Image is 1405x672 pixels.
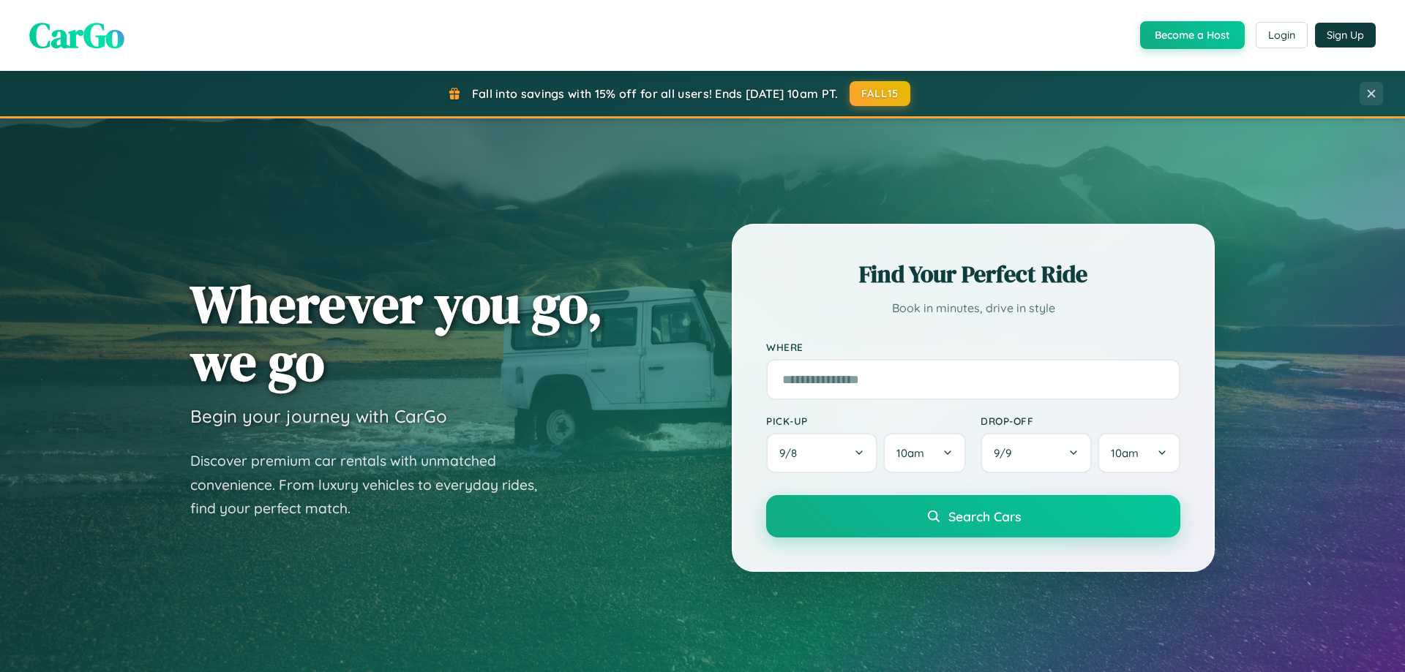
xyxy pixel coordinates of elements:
[29,11,124,59] span: CarGo
[1098,433,1180,473] button: 10am
[766,298,1180,319] p: Book in minutes, drive in style
[1315,23,1376,48] button: Sign Up
[766,433,877,473] button: 9/8
[472,86,839,101] span: Fall into savings with 15% off for all users! Ends [DATE] 10am PT.
[766,258,1180,290] h2: Find Your Perfect Ride
[766,415,966,427] label: Pick-up
[1111,446,1139,460] span: 10am
[896,446,924,460] span: 10am
[981,415,1180,427] label: Drop-off
[779,446,804,460] span: 9 / 8
[766,341,1180,353] label: Where
[850,81,911,106] button: FALL15
[190,449,556,521] p: Discover premium car rentals with unmatched convenience. From luxury vehicles to everyday rides, ...
[190,405,447,427] h3: Begin your journey with CarGo
[190,275,603,390] h1: Wherever you go, we go
[1256,22,1308,48] button: Login
[883,433,966,473] button: 10am
[1140,21,1245,49] button: Become a Host
[766,495,1180,537] button: Search Cars
[994,446,1019,460] span: 9 / 9
[948,508,1021,524] span: Search Cars
[981,433,1092,473] button: 9/9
